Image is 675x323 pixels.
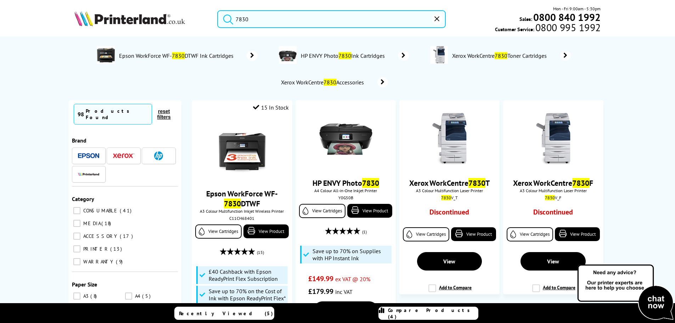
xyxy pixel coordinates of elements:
[73,245,80,252] input: PRINTER 13
[118,46,258,65] a: Epson WorkForce WF-7830DTWF Ink Cartridges
[338,52,351,59] mark: 7830
[403,227,449,241] a: View Cartridges
[409,178,490,188] a: Xerox WorkCentre7830T
[319,113,372,166] img: HP-ENVY-Photo-7830-front-small.jpg
[362,178,379,188] mark: 7830
[532,284,575,298] label: Add to Compare
[417,252,482,271] a: View
[257,246,264,259] span: (15)
[508,195,598,200] div: V_F
[441,195,451,200] mark: 7830
[74,11,185,26] img: Printerland Logo
[308,274,333,283] span: £149.99
[215,123,269,177] img: epson-wf-7830dtwf-front-subscription-small.jpg
[362,225,367,239] span: (1)
[253,104,289,111] div: 15 In Stock
[78,153,99,158] img: Epson
[195,208,288,214] span: A3 Colour Multifunction Inkjet Wireless Printer
[403,188,496,193] span: A3 Colour Multifunction Laser Printer
[545,195,555,200] mark: 7830
[152,108,176,120] button: reset filters
[299,188,392,193] span: A4 Colour All-in-One Inkjet Printer
[335,288,353,295] span: inc VAT
[555,227,600,241] a: View Product
[73,258,80,265] input: WARRANTY 9
[174,307,274,320] a: Recently Viewed (5)
[280,77,388,87] a: Xerox WorkCentre7830Accessories
[81,258,115,265] span: WARRANTY
[110,246,124,252] span: 13
[299,204,345,218] a: View Cartridges
[527,113,580,166] img: xerox-wc7830-front-small.jpg
[179,310,273,317] span: Recently Viewed (5)
[154,151,163,160] img: HP
[217,10,446,28] input: Search product
[118,52,236,59] span: Epson WorkForce WF- DTWF Ink Cartridges
[547,258,559,265] span: View
[172,52,185,59] mark: 7830
[197,216,287,221] div: C11CH68401
[243,224,288,238] a: View Product
[347,204,392,218] a: View Product
[451,46,571,65] a: Xerox WorkCentre7830Toner Cartridges
[74,11,209,28] a: Printerland Logo
[81,207,119,214] span: CONSUMABLE
[507,188,600,193] span: A3 Colour Multifunction Laser Printer
[451,227,496,241] a: View Product
[125,293,132,300] input: A4 5
[72,195,94,202] span: Category
[324,79,336,86] mark: 7830
[280,79,367,86] span: Xerox WorkCentre Accessories
[120,207,133,214] span: 41
[224,199,241,208] mark: 7830
[72,137,86,144] span: Brand
[81,220,101,227] span: MEDIA
[116,258,124,265] span: 9
[73,233,80,240] input: ACCESSORY 17
[532,14,601,21] a: 0800 840 1992
[507,227,553,241] a: View Cartridges
[443,258,455,265] span: View
[534,24,601,31] span: 0800 995 1992
[301,195,390,200] div: Y0G50B
[521,252,586,271] a: View
[73,207,80,214] input: CONSUMABLE 41
[572,178,589,188] mark: 7830
[576,263,675,322] img: Open Live Chat window
[78,111,84,118] span: 98
[519,16,532,22] span: Sales:
[495,52,507,59] mark: 7830
[313,247,390,262] span: Save up to 70% on Supplies with HP Instant Ink
[86,108,148,121] div: Products Found
[142,293,152,299] span: 5
[313,301,378,320] a: View
[388,307,478,320] span: Compare Products (4)
[73,220,80,227] input: MEDIA 18
[412,207,487,220] div: Discontinued
[495,24,601,33] span: Customer Service:
[335,275,370,283] span: ex VAT @ 20%
[451,52,550,59] span: Xerox WorkCentre Toner Cartridges
[81,293,90,299] span: A3
[73,293,80,300] input: A3 8
[405,195,494,200] div: V_T
[279,46,297,64] img: Y0G50B-conspage.jpg
[513,178,593,188] a: Xerox WorkCentre7830F
[133,293,141,299] span: A4
[206,189,278,208] a: Epson WorkForce WF-7830DTWF
[553,5,601,12] span: Mon - Fri 9:00am - 5:30pm
[300,52,388,59] span: HP ENVY Photo Ink Cartridges
[195,224,242,239] a: View Cartridges
[533,11,601,24] b: 0800 840 1992
[81,246,109,252] span: PRINTER
[516,207,591,220] div: Discontinued
[97,46,115,64] img: C11CH68401-conspage.jpg
[430,46,448,64] img: Xerox-WorkCentre-7830-conspage.jpg
[81,233,119,239] span: ACCESSORY
[468,178,485,188] mark: 7830
[209,268,286,282] span: £40 Cashback with Epson ReadyPrint Flex Subscription
[120,233,135,239] span: 17
[423,113,476,166] img: xerox-wc7830-front-small.jpg
[101,220,113,227] span: 18
[300,46,409,65] a: HP ENVY Photo7830Ink Cartridges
